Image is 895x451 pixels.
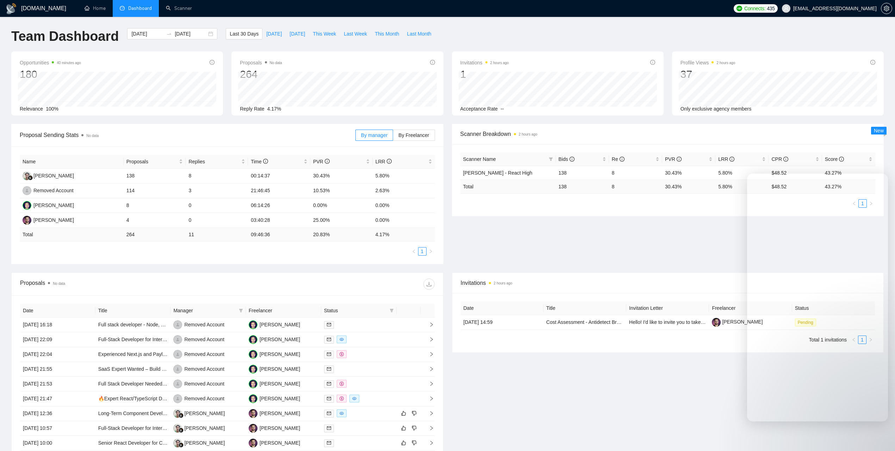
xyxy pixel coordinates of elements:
[249,380,257,388] img: VM
[260,336,300,343] div: [PERSON_NAME]
[98,411,220,416] a: Long-Term Component Development (React + Tailwind)
[736,6,742,11] img: upwork-logo.png
[543,315,626,330] td: Cost Assessment - Antidetect Browser
[179,428,184,433] img: gigradar-bm.png
[874,128,884,133] span: New
[729,157,734,162] span: info-circle
[173,307,236,314] span: Manager
[427,247,435,256] li: Next Page
[33,187,74,194] div: Removed Account
[418,247,427,256] li: 1
[95,362,171,377] td: SaaS Expert Wanted – Build ReviewSpark.io (Next.js, Supabase, Stripe, Dashboards
[98,440,228,446] a: Senior React Developer for CRM Project with Tailwind CSS
[612,156,624,162] span: Re
[188,158,240,165] span: Replies
[186,198,248,213] td: 0
[249,440,300,445] a: IS[PERSON_NAME]
[783,157,788,162] span: info-circle
[324,307,387,314] span: Status
[249,425,300,431] a: IS[PERSON_NAME]
[173,410,225,416] a: MS[PERSON_NAME]
[490,61,509,65] time: 2 hours ago
[184,439,225,447] div: [PERSON_NAME]
[665,156,682,162] span: PVR
[98,366,290,372] a: SaaS Expert Wanted – Build [DOMAIN_NAME] (Next.js, Supabase, Stripe, Dashboards
[20,131,355,139] span: Proposal Sending Stats
[662,180,715,193] td: 30.43 %
[248,228,310,242] td: 09:46:36
[249,320,257,329] img: VM
[126,158,178,165] span: Proposals
[375,30,399,38] span: This Month
[249,351,300,357] a: VM[PERSON_NAME]
[260,439,300,447] div: [PERSON_NAME]
[313,30,336,38] span: This Week
[327,367,331,371] span: mail
[248,198,310,213] td: 06:14:26
[20,304,95,318] th: Date
[327,322,331,327] span: mail
[399,439,408,447] button: like
[249,439,257,447] img: IS
[559,156,574,162] span: Bids
[461,315,543,330] td: [DATE] 14:59
[28,175,33,180] img: gigradar-bm.png
[626,301,709,315] th: Invitation Letter
[361,132,387,138] span: By manager
[239,308,243,313] span: filter
[403,28,435,39] button: Last Month
[186,183,248,198] td: 3
[423,278,435,290] button: download
[410,247,418,256] button: left
[709,301,792,315] th: Freelancer
[95,406,171,421] td: Long-Term Component Development (React + Tailwind)
[609,180,662,193] td: 8
[410,439,418,447] button: dislike
[248,213,310,228] td: 03:40:28
[20,106,43,112] span: Relevance
[33,201,74,209] div: [PERSON_NAME]
[460,130,876,138] span: Scanner Breakdown
[20,228,124,242] td: Total
[662,166,715,180] td: 30.43%
[173,425,225,431] a: MS[PERSON_NAME]
[327,411,331,415] span: mail
[423,381,434,386] span: right
[401,425,406,431] span: like
[248,169,310,183] td: 00:14:37
[186,228,248,242] td: 11
[170,304,246,318] th: Manager
[771,156,788,162] span: CPR
[547,154,554,164] span: filter
[23,186,31,195] img: RA
[410,424,418,432] button: dislike
[184,321,224,328] div: Removed Account
[249,335,257,344] img: VM
[249,409,257,418] img: IS
[712,318,721,327] img: c1zVZ1sL32q5nhAt0TNAmi8b2qiCDyy87hV4DYnDfqEXV-23c8g2muiDPHGcurNiJ0
[263,159,268,164] span: info-circle
[715,180,769,193] td: 5.80 %
[98,351,213,357] a: Experienced Next.js and Payload Developer Needed
[398,132,429,138] span: By Freelancer
[423,440,434,445] span: right
[95,304,171,318] th: Title
[340,382,344,386] span: dollar
[166,5,192,11] a: searchScanner
[98,381,249,387] a: Full Stack Developer Needed for Fintech MVP with AI/ML Experience
[267,106,281,112] span: 4.17%
[373,169,435,183] td: 5.80%
[418,248,426,255] a: 1
[173,439,182,447] img: MS
[179,443,184,447] img: gigradar-bm.png
[246,304,321,318] th: Freelancer
[240,68,282,81] div: 264
[20,377,95,392] td: [DATE] 21:53
[124,155,186,169] th: Proposals
[173,350,182,359] img: RA
[95,318,171,332] td: Full stack developer - Node, Typescript, Nest, React
[249,394,257,403] img: VM
[390,308,394,313] span: filter
[423,322,434,327] span: right
[340,411,344,415] span: eye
